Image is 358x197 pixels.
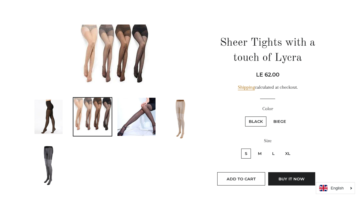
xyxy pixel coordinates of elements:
[35,144,62,185] img: Load image into Gallery viewer, Sheer Tights with a touch of Lycra
[270,117,290,126] label: Biege
[256,71,279,78] span: LE 62.00
[214,84,322,91] div: calculated at checkout.
[167,98,194,139] img: Load image into Gallery viewer, Sheer Tights with a touch of Lycra
[319,185,352,191] a: English
[214,105,322,113] label: Color
[227,176,256,181] span: Add to Cart
[73,98,112,136] img: Load image into Gallery viewer, Sheer Tights with a touch of Lycra
[117,98,156,136] img: Load image into Gallery viewer, Sheer Tights with a touch of Lycra
[282,149,294,159] label: XL
[331,186,344,190] i: English
[268,172,315,186] button: Buy it now
[214,137,322,145] label: Size
[214,35,322,66] h1: Sheer Tights with a touch of Lycra
[254,149,265,159] label: M
[238,84,255,90] a: Shipping
[80,25,149,93] img: Sheer Tights with a touch of Lycra
[217,172,265,186] button: Add to Cart
[268,149,278,159] label: L
[29,98,68,136] img: Load image into Gallery viewer, Sheer Tights with a touch of Lycra
[241,149,251,159] label: S
[245,117,266,126] label: Black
